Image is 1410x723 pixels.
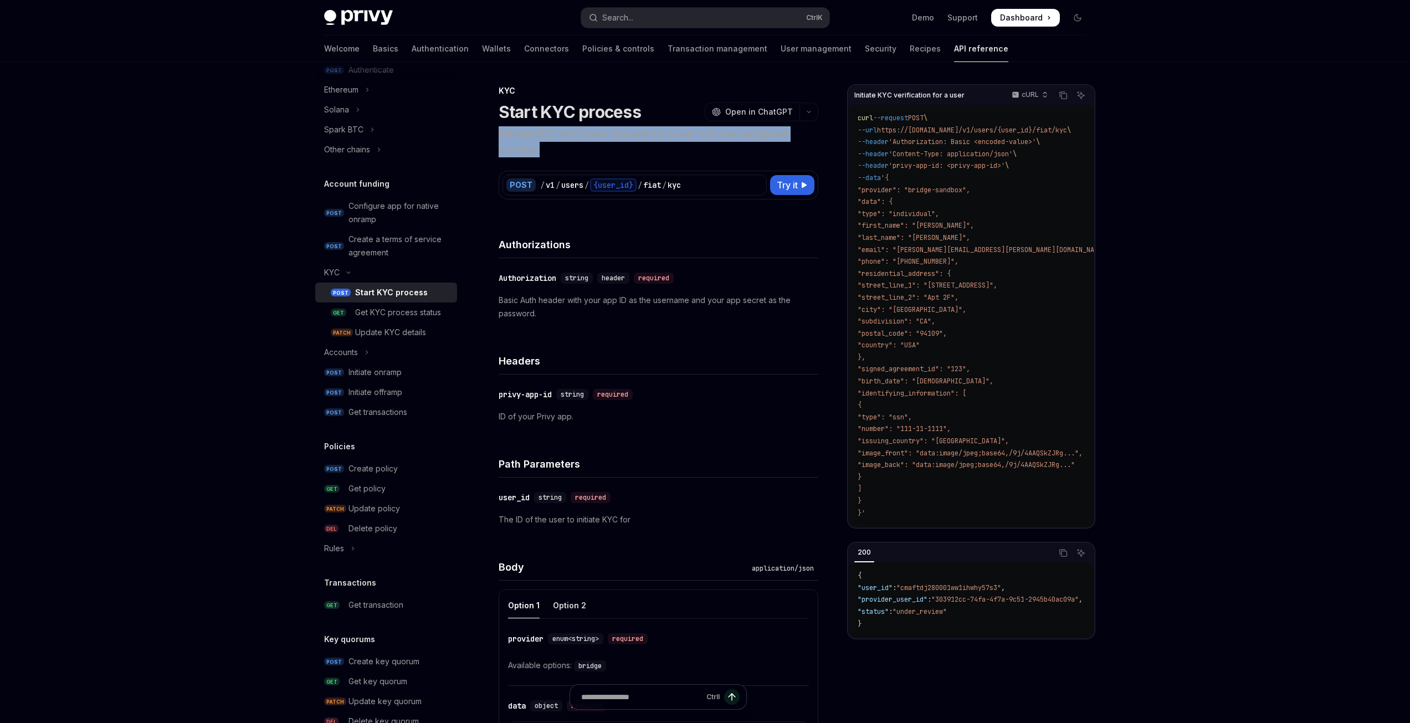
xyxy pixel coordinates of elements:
[858,619,862,628] span: }
[858,424,951,433] span: "number": "111-11-1111",
[865,35,896,62] a: Security
[315,140,457,160] button: Toggle Other chains section
[540,180,545,191] div: /
[355,306,441,319] div: Get KYC process status
[590,178,637,192] div: {user_id}
[854,546,874,559] div: 200
[1022,90,1039,99] p: cURL
[331,289,351,297] span: POST
[348,598,403,612] div: Get transaction
[348,522,397,535] div: Delete policy
[806,13,823,22] span: Ctrl K
[858,245,1114,254] span: "email": "[PERSON_NAME][EMAIL_ADDRESS][PERSON_NAME][DOMAIN_NAME]",
[546,180,555,191] div: v1
[499,126,818,157] p: Initiates KYC verification process for a user with the configured provider
[889,607,893,616] span: :
[705,102,799,121] button: Open in ChatGPT
[324,658,344,666] span: POST
[348,386,402,399] div: Initiate offramp
[315,691,457,711] a: PATCHUpdate key quorum
[858,473,862,481] span: }
[324,266,340,279] div: KYC
[858,571,862,580] span: {
[858,365,970,373] span: "signed_agreement_id": "123",
[781,35,852,62] a: User management
[506,178,536,192] div: POST
[858,583,893,592] span: "user_id"
[1069,9,1086,27] button: Toggle dark mode
[582,35,654,62] a: Policies & controls
[1001,583,1005,592] span: ,
[324,542,344,555] div: Rules
[315,459,457,479] a: POSTCreate policy
[574,660,606,671] code: bridge
[324,83,358,96] div: Ethereum
[858,460,1075,469] span: "image_back": "data:image/jpeg;base64,/9j/4AAQSkZJRg..."
[324,633,375,646] h5: Key quorums
[324,576,376,589] h5: Transactions
[324,103,349,116] div: Solana
[593,389,633,400] div: required
[348,695,422,708] div: Update key quorum
[499,85,818,96] div: KYC
[858,595,927,604] span: "provider_user_id"
[315,80,457,100] button: Toggle Ethereum section
[954,35,1008,62] a: API reference
[315,519,457,539] a: DELDelete policy
[724,689,740,705] button: Send message
[324,440,355,453] h5: Policies
[889,150,1013,158] span: 'Content-Type: application/json'
[889,137,1036,146] span: 'Authorization: Basic <encoded-value>'
[324,465,344,473] span: POST
[643,180,661,191] div: fiat
[348,462,398,475] div: Create policy
[315,120,457,140] button: Toggle Spark BTC section
[858,449,1083,458] span: "image_front": "data:image/jpeg;base64,/9j/4AAQSkZJRg...",
[1056,546,1070,560] button: Copy the contents from the code block
[931,595,1079,604] span: "303912cc-74fa-4f7a-9c51-2945b40ac09a"
[858,161,889,170] span: --header
[858,437,1009,445] span: "issuing_country": "[GEOGRAPHIC_DATA]",
[355,326,426,339] div: Update KYC details
[602,274,625,283] span: header
[315,499,457,519] a: PATCHUpdate policy
[858,126,877,135] span: --url
[858,305,966,314] span: "city": "[GEOGRAPHIC_DATA]",
[324,485,340,493] span: GET
[858,401,862,409] span: {
[889,161,1005,170] span: 'privy-app-id: <privy-app-id>'
[315,322,457,342] a: PATCHUpdate KYC details
[893,583,896,592] span: :
[315,382,457,402] a: POSTInitiate offramp
[1067,126,1071,135] span: \
[315,263,457,283] button: Toggle KYC section
[638,180,642,191] div: /
[858,197,893,206] span: "data": {
[581,685,702,709] input: Ask a question...
[873,114,908,122] span: --request
[315,362,457,382] a: POSTInitiate onramp
[315,539,457,558] button: Toggle Rules section
[854,91,965,100] span: Initiate KYC verification for a user
[556,180,560,191] div: /
[552,634,599,643] span: enum<string>
[581,8,829,28] button: Open search
[668,180,681,191] div: kyc
[315,479,457,499] a: GETGet policy
[858,257,958,266] span: "phone": "[PHONE_NUMBER]",
[858,389,966,398] span: "identifying_information": [
[584,180,589,191] div: /
[858,209,939,218] span: "type": "individual",
[725,106,793,117] span: Open in ChatGPT
[508,592,540,618] div: Option 1
[565,274,588,283] span: string
[508,633,544,644] div: provider
[1074,546,1088,560] button: Ask AI
[561,180,583,191] div: users
[499,492,530,503] div: user_id
[315,302,457,322] a: GETGet KYC process status
[499,560,747,575] h4: Body
[499,294,818,320] p: Basic Auth header with your app ID as the username and your app secret as the password.
[858,114,873,122] span: curl
[858,607,889,616] span: "status"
